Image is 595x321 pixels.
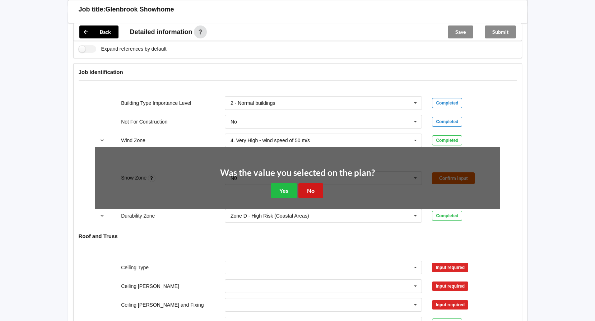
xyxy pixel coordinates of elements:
[130,29,192,35] span: Detailed information
[79,25,118,38] button: Back
[432,211,462,221] div: Completed
[79,45,167,53] label: Expand references by default
[121,213,155,219] label: Durability Zone
[271,183,297,198] button: Yes
[121,100,191,106] label: Building Type Importance Level
[95,209,109,222] button: reference-toggle
[79,5,106,14] h3: Job title:
[121,138,145,143] label: Wind Zone
[432,135,462,145] div: Completed
[121,265,149,270] label: Ceiling Type
[231,119,237,124] div: No
[432,282,468,291] div: Input required
[220,167,375,178] h2: Was the value you selected on the plan?
[121,119,167,125] label: Not For Construction
[231,213,309,218] div: Zone D - High Risk (Coastal Areas)
[231,138,310,143] div: 4. Very High - wind speed of 50 m/s
[432,98,462,108] div: Completed
[121,302,204,308] label: Ceiling [PERSON_NAME] and Fixing
[95,134,109,147] button: reference-toggle
[298,183,323,198] button: No
[432,300,468,310] div: Input required
[121,283,179,289] label: Ceiling [PERSON_NAME]
[106,5,174,14] h3: Glenbrook Showhome
[79,69,517,75] h4: Job Identification
[231,101,275,106] div: 2 - Normal buildings
[79,233,517,239] h4: Roof and Truss
[432,117,462,127] div: Completed
[432,263,468,272] div: Input required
